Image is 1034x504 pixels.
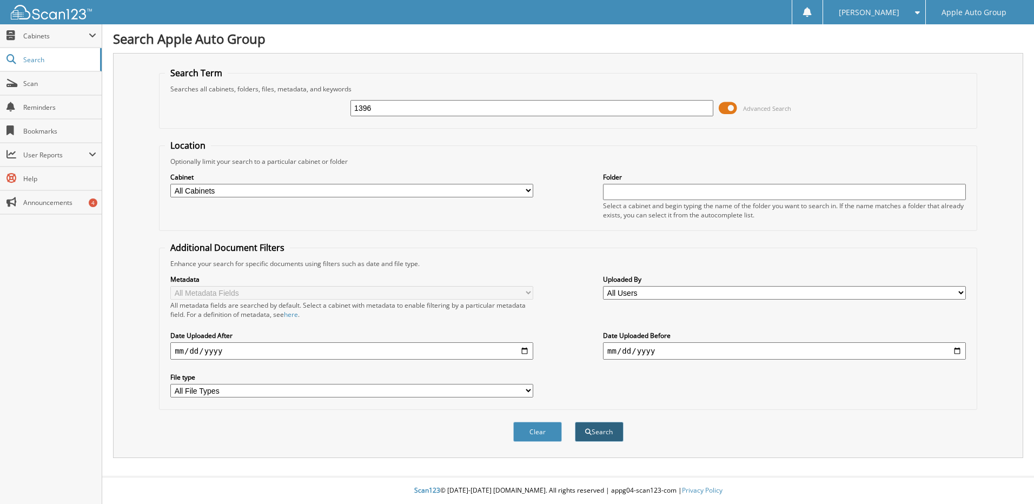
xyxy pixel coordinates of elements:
[113,30,1023,48] h1: Search Apple Auto Group
[603,342,966,360] input: end
[170,373,533,382] label: File type
[23,79,96,88] span: Scan
[743,104,791,112] span: Advanced Search
[102,478,1034,504] div: © [DATE]-[DATE] [DOMAIN_NAME]. All rights reserved | appg04-scan123-com |
[23,55,95,64] span: Search
[23,103,96,112] span: Reminders
[839,9,899,16] span: [PERSON_NAME]
[284,310,298,319] a: here
[165,140,211,151] legend: Location
[575,422,624,442] button: Search
[23,174,96,183] span: Help
[603,173,966,182] label: Folder
[23,198,96,207] span: Announcements
[23,31,89,41] span: Cabinets
[170,173,533,182] label: Cabinet
[165,242,290,254] legend: Additional Document Filters
[23,127,96,136] span: Bookmarks
[89,198,97,207] div: 4
[942,9,1006,16] span: Apple Auto Group
[165,157,971,166] div: Optionally limit your search to a particular cabinet or folder
[165,67,228,79] legend: Search Term
[170,275,533,284] label: Metadata
[170,342,533,360] input: start
[603,275,966,284] label: Uploaded By
[165,259,971,268] div: Enhance your search for specific documents using filters such as date and file type.
[23,150,89,160] span: User Reports
[682,486,723,495] a: Privacy Policy
[414,486,440,495] span: Scan123
[603,331,966,340] label: Date Uploaded Before
[170,301,533,319] div: All metadata fields are searched by default. Select a cabinet with metadata to enable filtering b...
[603,201,966,220] div: Select a cabinet and begin typing the name of the folder you want to search in. If the name match...
[513,422,562,442] button: Clear
[980,452,1034,504] iframe: Chat Widget
[165,84,971,94] div: Searches all cabinets, folders, files, metadata, and keywords
[170,331,533,340] label: Date Uploaded After
[11,5,92,19] img: scan123-logo-white.svg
